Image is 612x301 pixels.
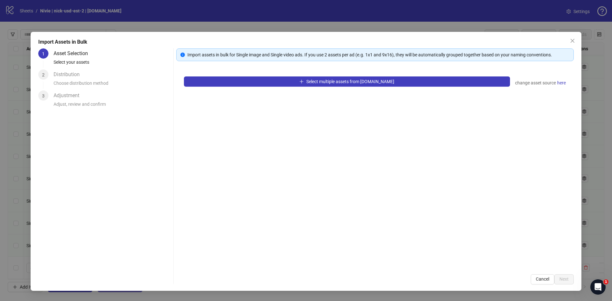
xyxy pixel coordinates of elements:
span: 1 [603,279,608,284]
div: change asset source [515,79,566,87]
div: Adjust, review and confirm [54,101,171,111]
div: Asset Selection [54,48,93,59]
span: Select multiple assets from [DOMAIN_NAME] [306,79,394,84]
button: Select multiple assets from [DOMAIN_NAME] [184,76,510,87]
button: Close [567,36,578,46]
div: Adjustment [54,90,84,101]
div: Distribution [54,69,85,80]
iframe: Intercom live chat [590,279,606,295]
span: 3 [42,93,45,98]
div: Select your assets [54,59,171,69]
span: here [557,79,566,86]
span: close [570,38,575,43]
div: Import Assets in Bulk [38,38,574,46]
span: 1 [42,51,45,56]
div: Choose distribution method [54,80,171,90]
button: Next [554,274,574,284]
div: Import assets in bulk for Single image and Single video ads. If you use 2 assets per ad (e.g. 1x1... [187,51,570,58]
span: Cancel [536,276,549,282]
span: plus [299,79,304,84]
button: Cancel [531,274,554,284]
a: here [557,79,566,87]
span: 2 [42,72,45,77]
span: info-circle [180,53,185,57]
